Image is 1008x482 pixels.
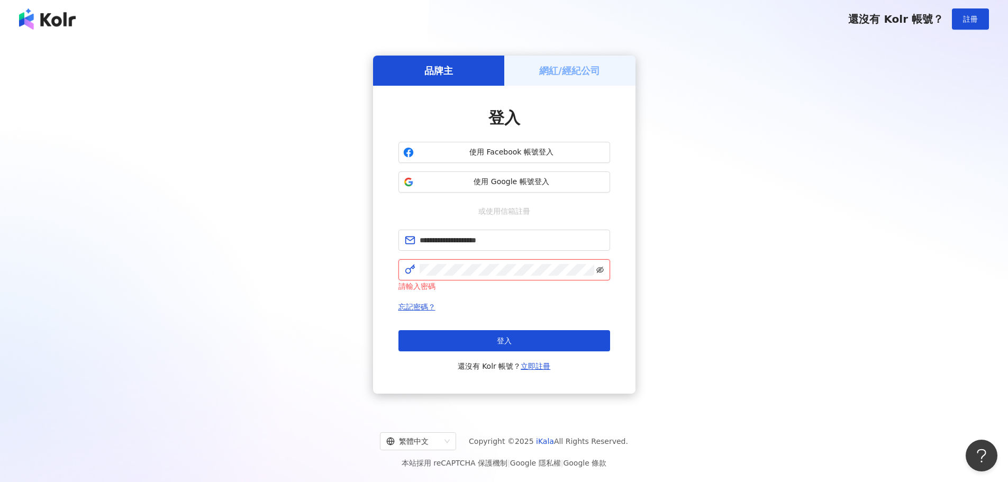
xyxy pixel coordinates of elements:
[469,435,628,448] span: Copyright © 2025 All Rights Reserved.
[418,177,605,187] span: 使用 Google 帳號登入
[539,64,600,77] h5: 網紅/經紀公司
[510,459,561,467] a: Google 隱私權
[398,280,610,292] div: 請輸入密碼
[596,266,604,274] span: eye-invisible
[966,440,997,471] iframe: Help Scout Beacon - Open
[19,8,76,30] img: logo
[536,437,554,445] a: iKala
[458,360,551,372] span: 還沒有 Kolr 帳號？
[398,303,435,311] a: 忘記密碼？
[848,13,943,25] span: 還沒有 Kolr 帳號？
[398,142,610,163] button: 使用 Facebook 帳號登入
[398,171,610,193] button: 使用 Google 帳號登入
[402,457,606,469] span: 本站採用 reCAPTCHA 保護機制
[963,15,978,23] span: 註冊
[424,64,453,77] h5: 品牌主
[386,433,440,450] div: 繁體中文
[418,147,605,158] span: 使用 Facebook 帳號登入
[952,8,989,30] button: 註冊
[488,108,520,127] span: 登入
[563,459,606,467] a: Google 條款
[561,459,564,467] span: |
[398,330,610,351] button: 登入
[507,459,510,467] span: |
[521,362,550,370] a: 立即註冊
[497,337,512,345] span: 登入
[471,205,538,217] span: 或使用信箱註冊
